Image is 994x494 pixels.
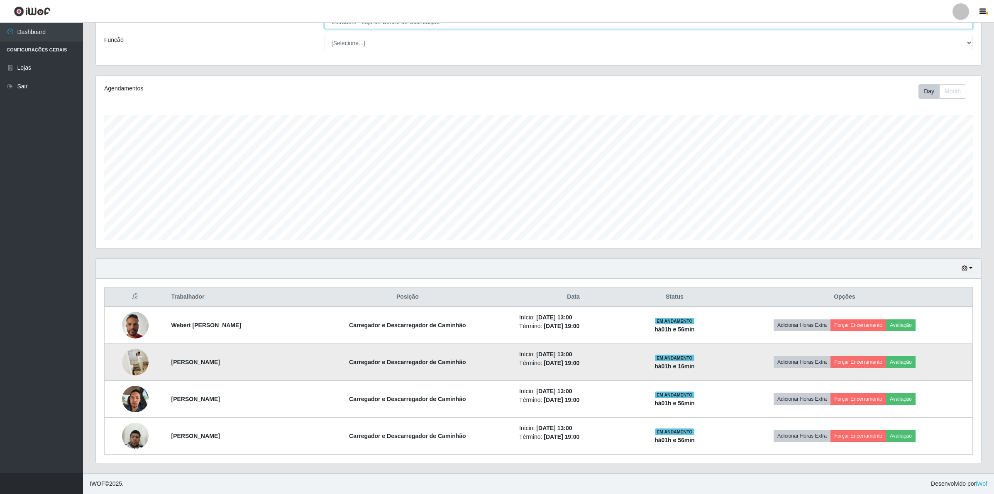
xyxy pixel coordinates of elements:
th: Trabalhador [166,287,300,307]
th: Posição [301,287,515,307]
img: 1757203878331.jpeg [122,381,149,416]
img: 1760032669573.jpeg [122,418,149,453]
li: Início: [519,424,628,433]
time: [DATE] 13:00 [536,314,572,321]
strong: [PERSON_NAME] [171,359,220,365]
time: [DATE] 13:00 [536,425,572,431]
strong: há 01 h e 56 min [655,326,695,333]
span: IWOF [90,480,105,487]
strong: Carregador e Descarregador de Caminhão [349,322,466,329]
button: Adicionar Horas Extra [774,430,830,442]
button: Forçar Encerramento [830,319,886,331]
li: Término: [519,322,628,331]
span: EM ANDAMENTO [655,392,694,398]
button: Avaliação [886,319,916,331]
strong: há 01 h e 56 min [655,400,695,406]
button: Adicionar Horas Extra [774,393,830,405]
strong: Carregador e Descarregador de Caminhão [349,359,466,365]
li: Término: [519,396,628,404]
button: Forçar Encerramento [830,393,886,405]
li: Início: [519,350,628,359]
li: Início: [519,313,628,322]
span: © 2025 . [90,479,124,488]
li: Término: [519,433,628,441]
th: Data [514,287,633,307]
button: Avaliação [886,356,916,368]
time: [DATE] 13:00 [536,351,572,358]
button: Day [918,84,940,99]
span: EM ANDAMENTO [655,355,694,361]
button: Avaliação [886,430,916,442]
div: Toolbar with button groups [918,84,973,99]
strong: Carregador e Descarregador de Caminhão [349,433,466,439]
time: [DATE] 13:00 [536,388,572,394]
button: Avaliação [886,393,916,405]
button: Adicionar Horas Extra [774,356,830,368]
img: 1757682815547.jpeg [122,346,149,379]
th: Opções [717,287,973,307]
a: iWof [976,480,987,487]
time: [DATE] 19:00 [544,433,579,440]
img: 1756472898377.jpeg [122,307,149,343]
li: Início: [519,387,628,396]
th: Status [633,287,717,307]
strong: [PERSON_NAME] [171,396,220,402]
span: EM ANDAMENTO [655,428,694,435]
label: Função [104,36,124,44]
strong: há 01 h e 16 min [655,363,695,370]
time: [DATE] 19:00 [544,323,579,329]
button: Forçar Encerramento [830,430,886,442]
strong: [PERSON_NAME] [171,433,220,439]
div: Agendamentos [104,84,459,93]
button: Adicionar Horas Extra [774,319,830,331]
span: Desenvolvido por [931,479,987,488]
div: First group [918,84,966,99]
time: [DATE] 19:00 [544,360,579,366]
li: Término: [519,359,628,367]
img: CoreUI Logo [14,6,51,17]
button: Month [939,84,966,99]
button: Forçar Encerramento [830,356,886,368]
strong: Carregador e Descarregador de Caminhão [349,396,466,402]
span: EM ANDAMENTO [655,318,694,324]
time: [DATE] 19:00 [544,397,579,403]
strong: há 01 h e 56 min [655,437,695,443]
strong: Webert [PERSON_NAME] [171,322,241,329]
